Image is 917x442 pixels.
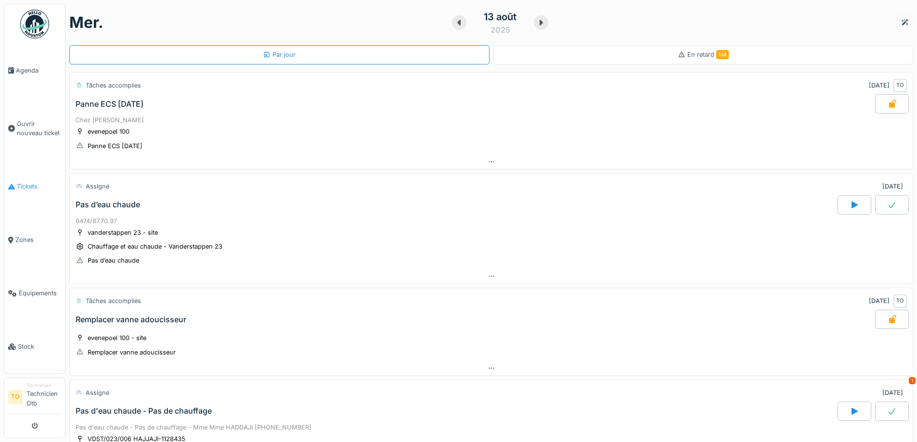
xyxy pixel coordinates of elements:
[869,81,890,90] div: [DATE]
[86,81,141,90] div: Tâches accomplies
[76,216,907,226] div: 0474/87.70.97
[4,97,65,160] a: Ouvrir nouveau ticket
[88,127,129,136] div: evenepoel 100
[18,342,61,351] span: Stock
[893,294,907,308] div: TO
[19,289,61,298] span: Équipements
[86,388,109,397] div: Assigné
[263,50,296,59] div: Par jour
[76,200,140,209] div: Pas d’eau chaude
[882,388,903,397] div: [DATE]
[4,320,65,373] a: Stock
[86,182,109,191] div: Assigné
[15,235,61,244] span: Zones
[4,44,65,97] a: Agenda
[76,406,212,416] div: Pas d'eau chaude - Pas de chauffage
[69,13,103,32] h1: mer.
[8,382,61,414] a: TO TechnicienTechnicien Otb
[4,213,65,266] a: Zones
[88,348,176,357] div: Remplacer vanne adoucisseur
[88,256,139,265] div: Pas d’eau chaude
[76,423,907,432] div: Pas d'eau chaude - Pas de chauffage - Mme Mme HADDAJI [PHONE_NUMBER]
[88,228,158,237] div: vanderstappen 23 - site
[4,160,65,213] a: Tickets
[26,382,61,389] div: Technicien
[17,182,61,191] span: Tickets
[716,50,729,59] span: 114
[909,377,916,384] div: 1
[88,242,222,251] div: Chauffage et eau chaude - Vanderstappen 23
[869,296,890,305] div: [DATE]
[882,182,903,191] div: [DATE]
[20,10,49,38] img: Badge_color-CXgf-gQk.svg
[88,333,146,342] div: evenepoel 100 - site
[76,100,143,109] div: Panne ECS [DATE]
[26,382,61,412] li: Technicien Otb
[16,66,61,75] span: Agenda
[893,79,907,92] div: TO
[17,119,61,138] span: Ouvrir nouveau ticket
[86,296,141,305] div: Tâches accomplies
[76,315,186,324] div: Remplacer vanne adoucisseur
[687,51,729,58] span: En retard
[484,10,517,24] div: 13 août
[76,115,907,125] div: Chez [PERSON_NAME]
[491,24,510,36] div: 2025
[4,266,65,320] a: Équipements
[8,390,23,404] li: TO
[88,141,142,151] div: Panne ECS [DATE]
